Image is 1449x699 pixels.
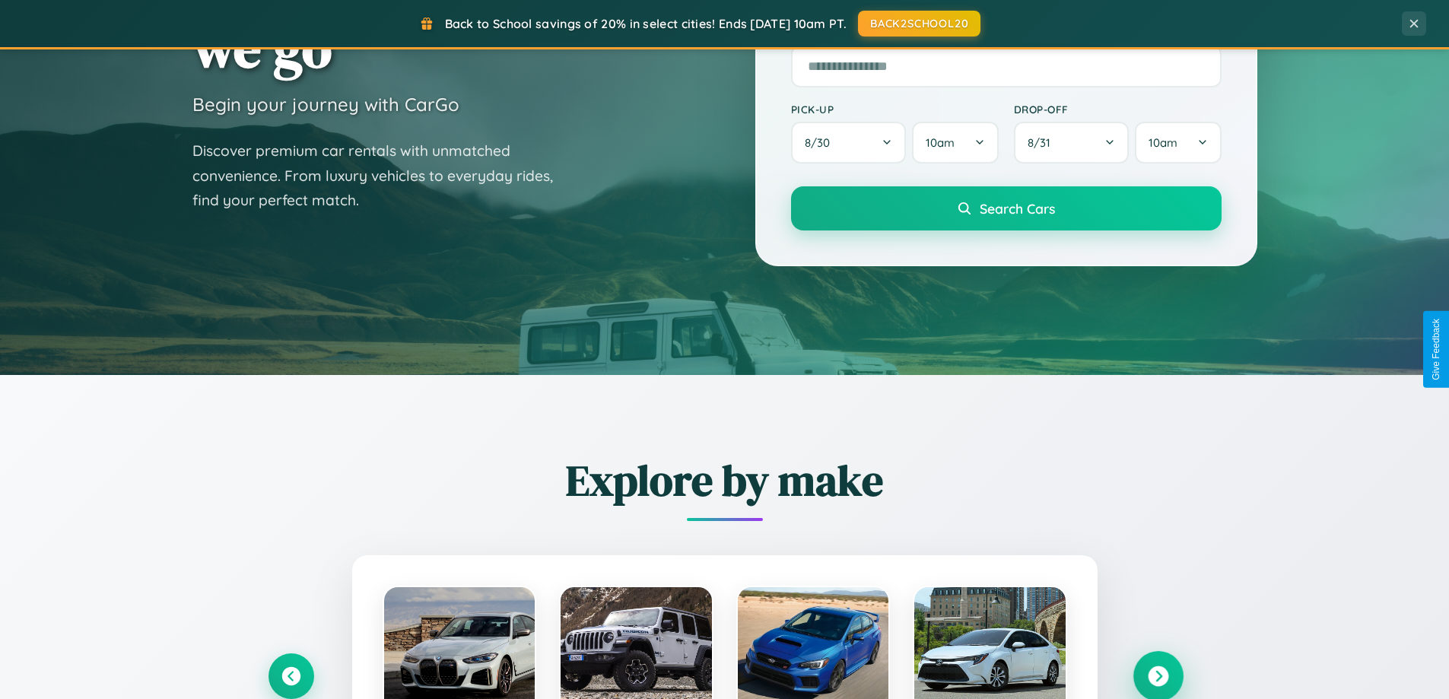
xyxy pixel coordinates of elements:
button: BACK2SCHOOL20 [858,11,980,37]
label: Drop-off [1014,103,1222,116]
span: 8 / 30 [805,135,837,150]
span: Back to School savings of 20% in select cities! Ends [DATE] 10am PT. [445,16,847,31]
h3: Begin your journey with CarGo [192,93,459,116]
span: 10am [926,135,955,150]
span: Search Cars [980,200,1055,217]
button: 8/31 [1014,122,1130,164]
button: Search Cars [791,186,1222,230]
button: 8/30 [791,122,907,164]
p: Discover premium car rentals with unmatched convenience. From luxury vehicles to everyday rides, ... [192,138,573,213]
button: 10am [1135,122,1221,164]
h2: Explore by make [269,451,1181,510]
span: 8 / 31 [1028,135,1058,150]
span: 10am [1149,135,1177,150]
button: 10am [912,122,998,164]
label: Pick-up [791,103,999,116]
div: Give Feedback [1431,319,1441,380]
